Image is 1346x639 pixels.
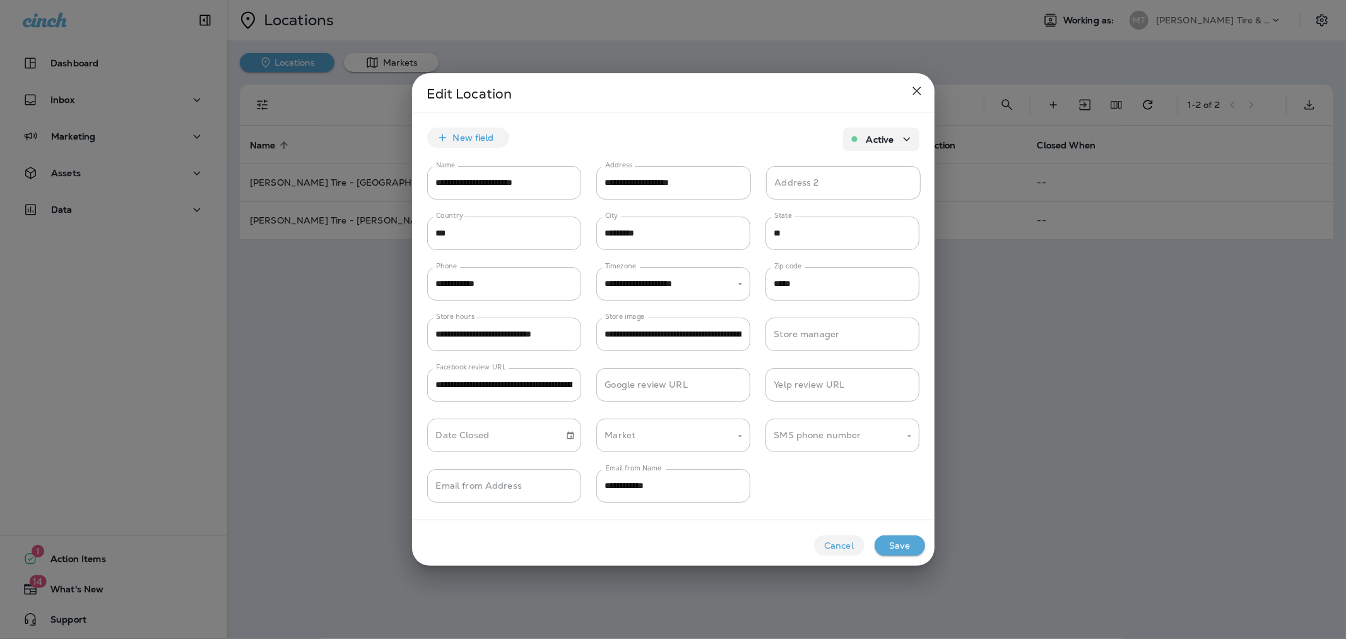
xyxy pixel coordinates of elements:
[436,261,457,271] label: Phone
[875,535,925,556] button: Save
[436,211,463,220] label: Country
[436,160,455,170] label: Name
[866,134,894,145] p: Active
[436,312,475,321] label: Store hours
[904,431,915,442] button: Open
[605,211,618,220] label: City
[605,160,632,170] label: Address
[735,431,746,442] button: Open
[904,78,930,104] button: close
[774,261,801,271] label: Zip code
[605,312,645,321] label: Store image
[735,278,746,290] button: Open
[412,73,935,112] h2: Edit Location
[561,426,580,445] button: Choose date
[774,211,792,220] label: State
[843,128,919,151] button: Active
[427,128,509,148] button: New field
[605,463,661,473] label: Email from Name
[814,535,865,556] button: Cancel
[453,133,494,143] p: New field
[436,362,506,372] label: Facebook review URL
[605,261,636,271] label: Timezone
